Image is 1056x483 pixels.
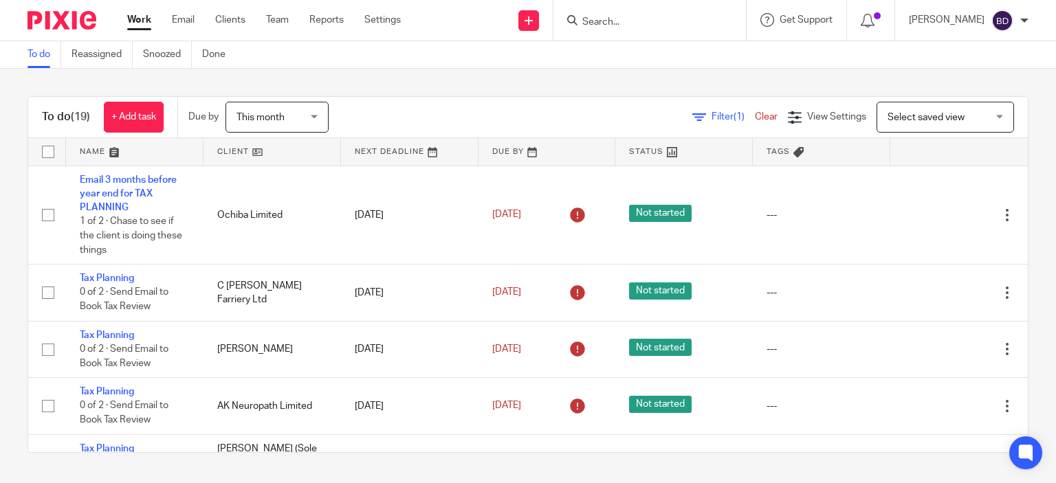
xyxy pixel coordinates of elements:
p: [PERSON_NAME] [909,13,984,27]
td: [DATE] [341,166,478,265]
img: svg%3E [991,10,1013,32]
span: This month [236,113,285,122]
a: Reassigned [71,41,133,68]
span: Not started [629,282,692,300]
a: To do [27,41,61,68]
span: Not started [629,339,692,356]
span: Tags [767,148,790,155]
span: [DATE] [492,210,521,220]
span: 1 of 2 · Chase to see if the client is doing these things [80,217,182,255]
a: Tax Planning [80,273,134,283]
span: [DATE] [492,401,521,411]
a: Team [266,13,289,27]
td: C [PERSON_NAME] Farriery Ltd [203,265,341,321]
span: Get Support [780,15,833,25]
span: 0 of 2 · Send Email to Book Tax Review [80,344,168,368]
span: 0 of 2 · Send Email to Book Tax Review [80,401,168,425]
span: Not started [629,205,692,222]
span: (19) [71,111,90,122]
span: View Settings [807,112,866,122]
a: Email 3 months before year end for TAX PLANNING [80,175,177,213]
a: Reports [309,13,344,27]
div: --- [767,342,877,356]
a: Clients [215,13,245,27]
a: Work [127,13,151,27]
a: Done [202,41,236,68]
td: Ochiba Limited [203,166,341,265]
div: --- [767,286,877,300]
img: Pixie [27,11,96,30]
a: Snoozed [143,41,192,68]
a: Clear [755,112,778,122]
span: [DATE] [492,288,521,297]
span: Filter [712,112,755,122]
p: Due by [188,110,219,124]
a: Email [172,13,195,27]
a: Settings [364,13,401,27]
td: [DATE] [341,321,478,377]
div: --- [767,399,877,413]
span: Select saved view [888,113,965,122]
a: + Add task [104,102,164,133]
td: AK Neuropath Limited [203,378,341,434]
td: [DATE] [341,265,478,321]
a: Tax Planning [80,387,134,396]
a: Tax Planning [80,444,134,453]
td: [PERSON_NAME] [203,321,341,377]
span: (1) [734,112,745,122]
td: [DATE] [341,378,478,434]
span: 0 of 2 · Send Email to Book Tax Review [80,288,168,312]
a: Tax Planning [80,330,134,340]
input: Search [581,16,705,29]
span: [DATE] [492,344,521,354]
span: Not started [629,396,692,413]
h1: To do [42,110,90,124]
div: --- [767,208,877,222]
